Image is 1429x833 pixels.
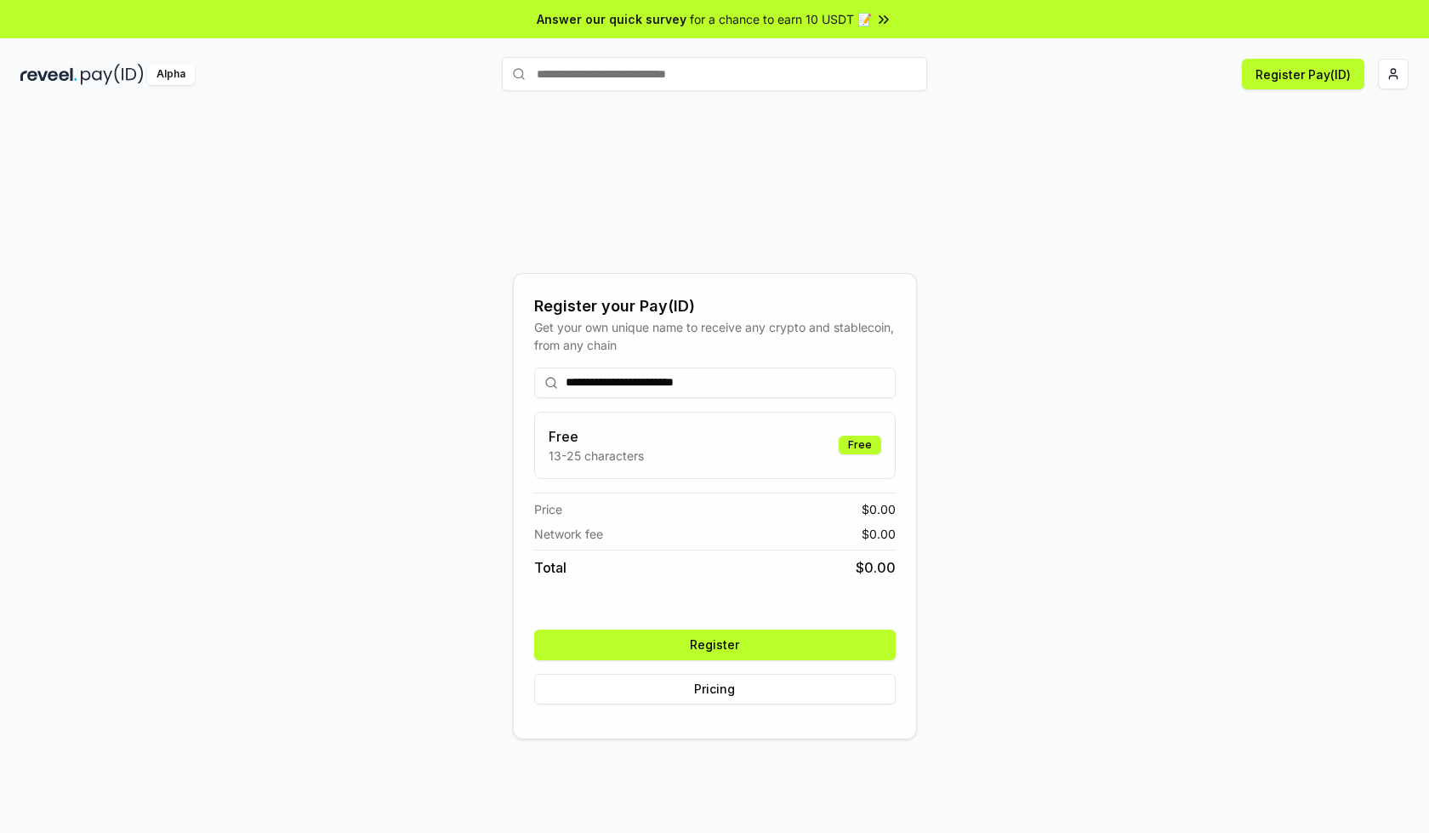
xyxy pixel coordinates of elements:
span: Total [534,557,566,578]
div: Alpha [147,64,195,85]
span: Price [534,500,562,518]
h3: Free [549,426,644,447]
div: Register your Pay(ID) [534,294,896,318]
p: 13-25 characters [549,447,644,465]
div: Get your own unique name to receive any crypto and stablecoin, from any chain [534,318,896,354]
span: Network fee [534,525,603,543]
img: reveel_dark [20,64,77,85]
div: Free [839,436,881,454]
span: $ 0.00 [856,557,896,578]
span: $ 0.00 [862,500,896,518]
span: Answer our quick survey [537,10,686,28]
span: $ 0.00 [862,525,896,543]
span: for a chance to earn 10 USDT 📝 [690,10,872,28]
button: Register [534,630,896,660]
img: pay_id [81,64,144,85]
button: Pricing [534,674,896,705]
button: Register Pay(ID) [1242,59,1364,89]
